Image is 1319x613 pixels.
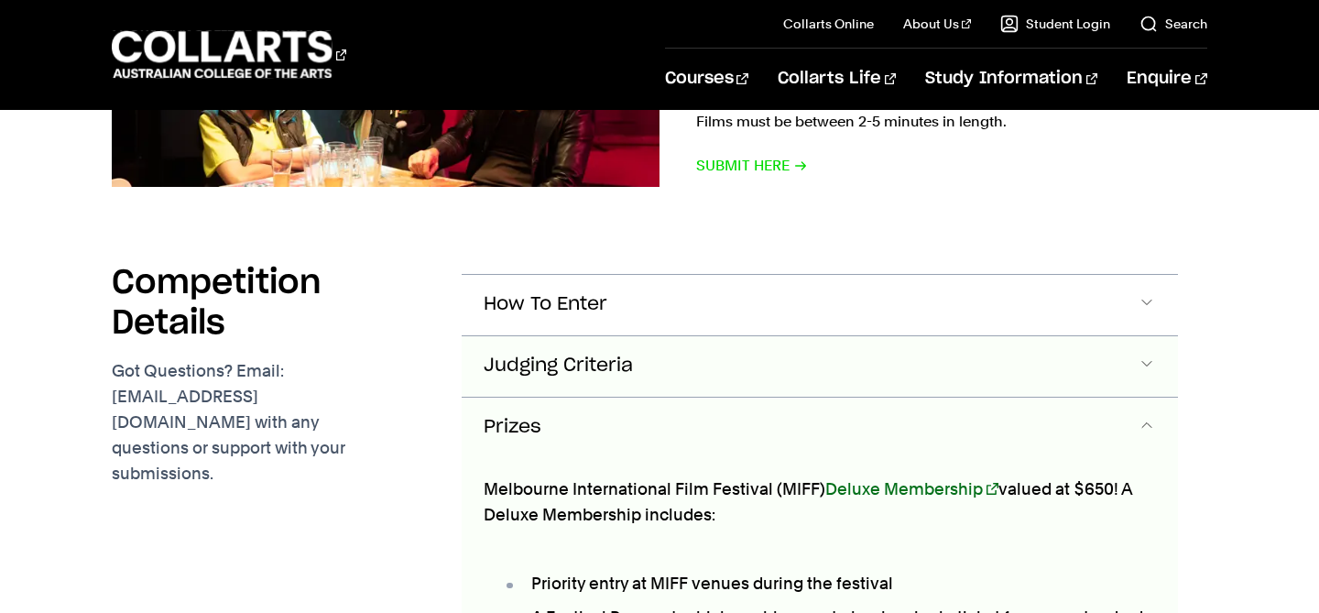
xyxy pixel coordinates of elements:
[783,15,874,33] a: Collarts Online
[1000,15,1110,33] a: Student Login
[462,398,1177,458] button: Prizes
[112,358,432,487] p: Got Questions? Email: [EMAIL_ADDRESS][DOMAIN_NAME] with any questions or support with your submis...
[484,476,1155,528] p: Melbourne International Film Festival (MIFF) valued at $650! A Deluxe Membership includes:
[778,49,896,109] a: Collarts Life
[1139,15,1207,33] a: Search
[462,336,1177,397] button: Judging Criteria
[484,356,633,377] span: Judging Criteria
[696,153,808,179] span: SUBMIT HERE
[903,15,971,33] a: About Us
[665,49,748,109] a: Courses
[825,479,997,498] a: Deluxe Membership
[112,28,346,81] div: Go to homepage
[462,275,1177,335] button: How To Enter
[925,49,1097,109] a: Study Information
[1127,49,1206,109] a: Enquire
[484,417,541,438] span: Prizes
[484,294,607,315] span: How To Enter
[502,571,1155,597] li: Priority entry at MIFF venues during the festival
[112,263,432,344] h2: Competition Details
